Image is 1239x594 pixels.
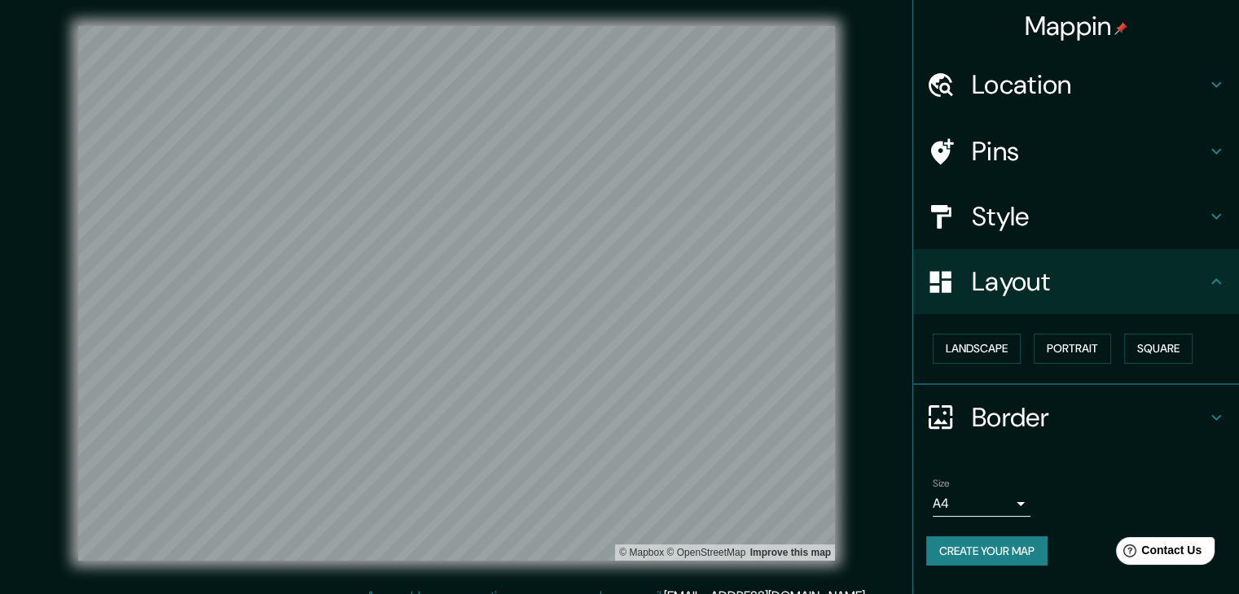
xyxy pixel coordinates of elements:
[1025,10,1128,42] h4: Mappin
[972,68,1206,101] h4: Location
[913,385,1239,450] div: Border
[933,334,1021,364] button: Landscape
[972,200,1206,233] h4: Style
[913,249,1239,314] div: Layout
[913,119,1239,184] div: Pins
[913,52,1239,117] div: Location
[972,135,1206,168] h4: Pins
[619,547,664,558] a: Mapbox
[933,491,1030,517] div: A4
[1094,531,1221,576] iframe: Help widget launcher
[750,547,831,558] a: Map feedback
[666,547,745,558] a: OpenStreetMap
[972,401,1206,434] h4: Border
[78,26,835,561] canvas: Map
[1114,22,1127,35] img: pin-icon.png
[913,184,1239,249] div: Style
[933,476,950,490] label: Size
[972,265,1206,298] h4: Layout
[1124,334,1193,364] button: Square
[1034,334,1111,364] button: Portrait
[926,536,1048,566] button: Create your map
